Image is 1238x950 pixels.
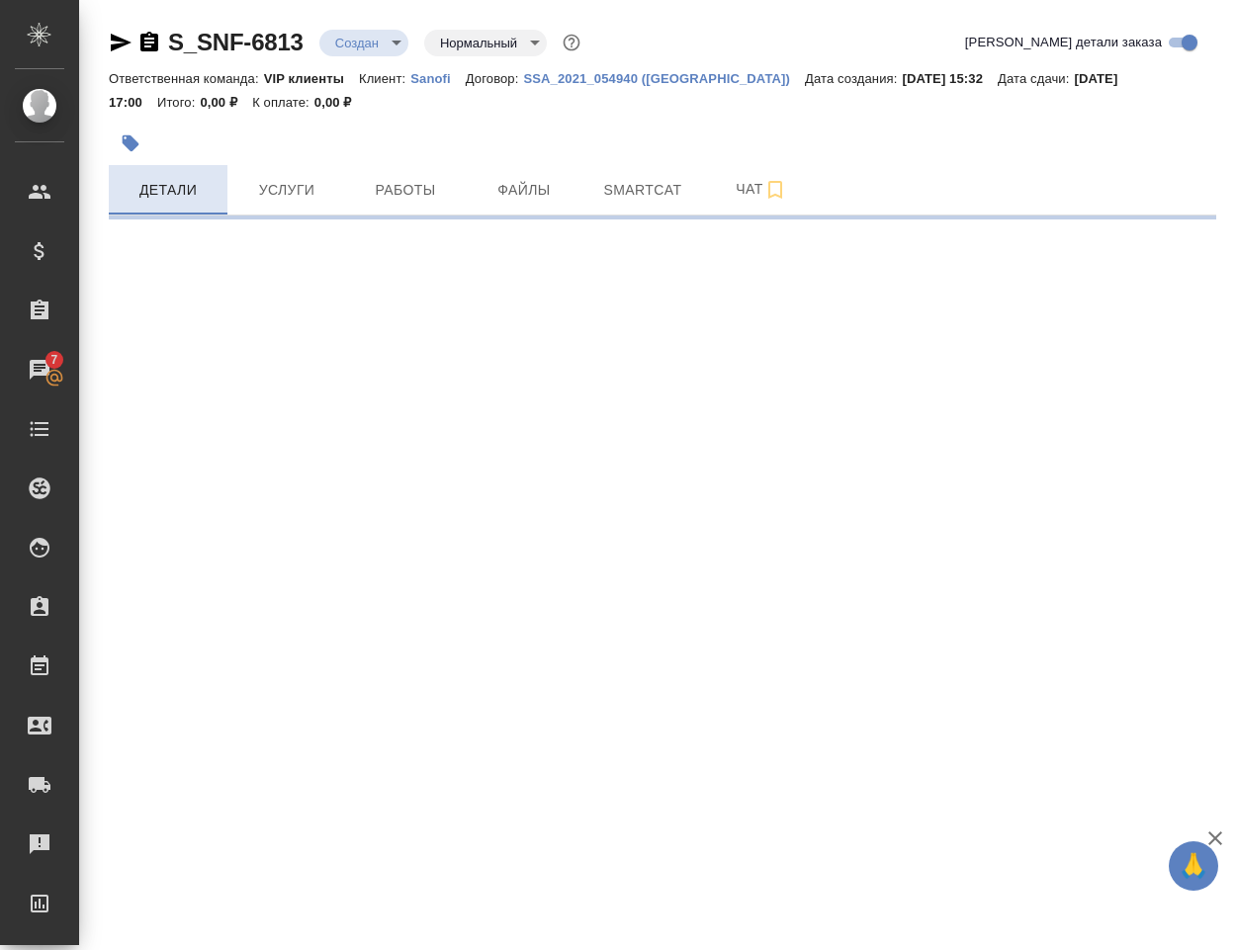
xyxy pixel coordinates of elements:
[595,178,690,203] span: Smartcat
[252,95,314,110] p: К оплате:
[523,69,805,86] a: SSA_2021_054940 ([GEOGRAPHIC_DATA])
[466,71,524,86] p: Договор:
[763,178,787,202] svg: Подписаться
[239,178,334,203] span: Услуги
[264,71,359,86] p: VIP клиенты
[998,71,1074,86] p: Дата сдачи:
[5,345,74,394] a: 7
[168,29,304,55] a: S_SNF-6813
[314,95,367,110] p: 0,00 ₽
[1169,841,1218,891] button: 🙏
[358,178,453,203] span: Работы
[39,350,69,370] span: 7
[965,33,1162,52] span: [PERSON_NAME] детали заказа
[200,95,252,110] p: 0,00 ₽
[902,71,998,86] p: [DATE] 15:32
[424,30,547,56] div: Создан
[109,71,264,86] p: Ответственная команда:
[714,177,809,202] span: Чат
[559,30,584,55] button: Доп статусы указывают на важность/срочность заказа
[359,71,410,86] p: Клиент:
[434,35,523,51] button: Нормальный
[109,31,133,54] button: Скопировать ссылку для ЯМессенджера
[410,69,466,86] a: Sanofi
[1177,845,1210,887] span: 🙏
[329,35,385,51] button: Создан
[477,178,572,203] span: Файлы
[137,31,161,54] button: Скопировать ссылку
[410,71,466,86] p: Sanofi
[121,178,216,203] span: Детали
[109,122,152,165] button: Добавить тэг
[523,71,805,86] p: SSA_2021_054940 ([GEOGRAPHIC_DATA])
[157,95,200,110] p: Итого:
[805,71,902,86] p: Дата создания:
[319,30,408,56] div: Создан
